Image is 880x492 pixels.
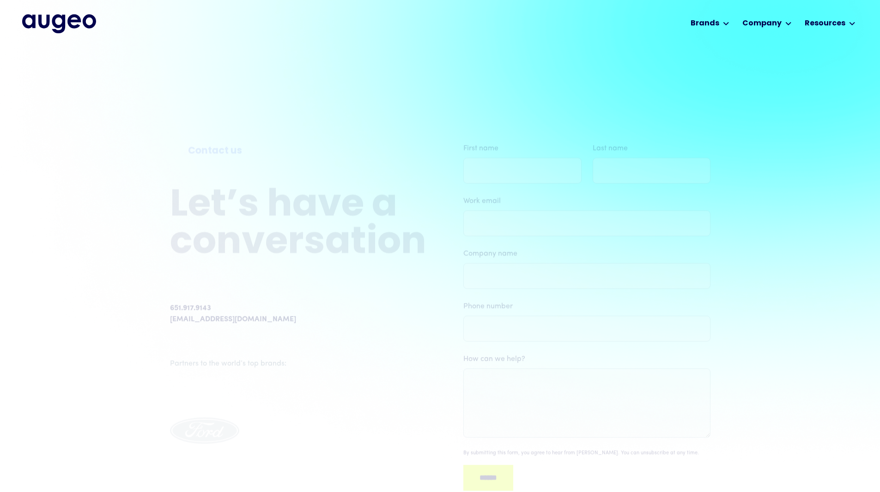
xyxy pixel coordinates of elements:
div: Brands [691,18,719,29]
label: How can we help? [463,353,710,364]
label: Work email [463,195,710,207]
div: Contact us [188,144,408,158]
label: Last name [592,143,710,154]
div: Company [742,18,782,29]
div: 651.917.9143 [170,303,211,314]
a: home [22,14,96,33]
div: Resources [805,18,845,29]
a: [EMAIL_ADDRESS][DOMAIN_NAME] [170,314,296,325]
div: By submitting this form, you agree to hear from [PERSON_NAME]. You can unsubscribe at any time. [463,449,699,457]
img: Augeo's full logo in midnight blue. [22,14,96,33]
label: Company name [463,248,710,259]
h2: Let’s have a conversation [170,188,426,262]
label: Phone number [463,301,710,312]
label: First name [463,143,582,154]
div: Partners to the world’s top brands: [170,358,422,369]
